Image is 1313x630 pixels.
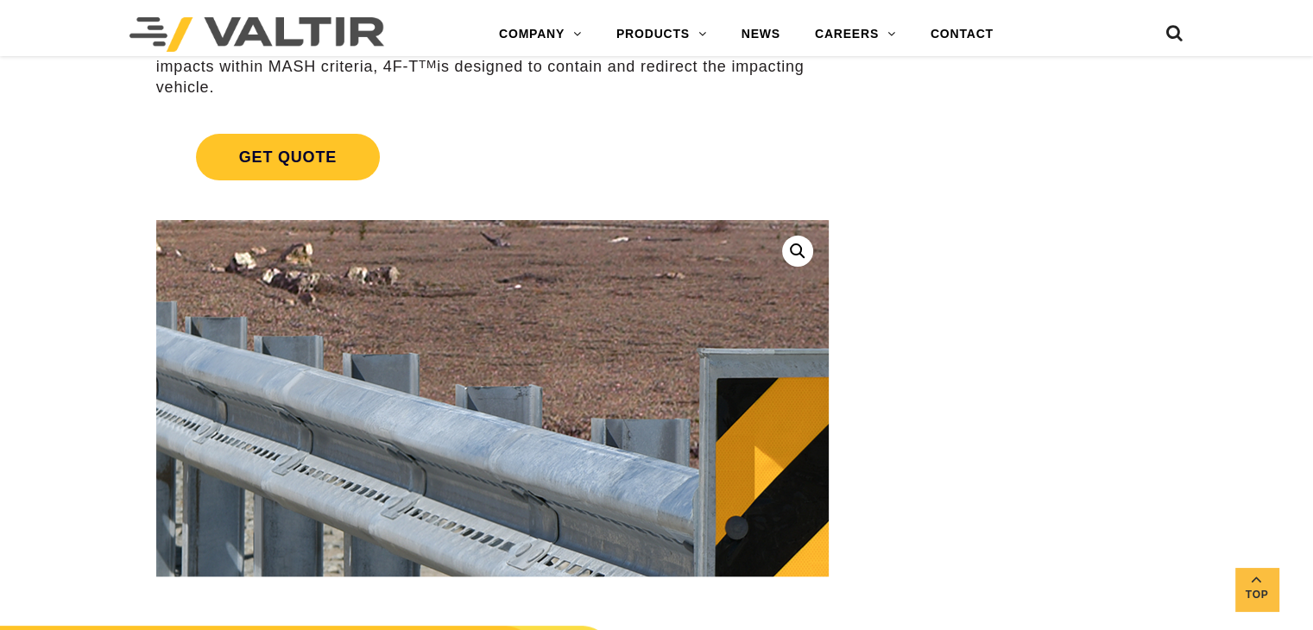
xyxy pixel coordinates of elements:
sup: TM [419,58,437,71]
a: NEWS [724,17,798,52]
p: During head-on impacts within MASH criteria, 4F-T is designed to dissipate energy by engaging the... [156,16,829,98]
img: Valtir [129,17,384,52]
a: PRODUCTS [599,17,724,52]
a: Top [1235,568,1278,611]
a: Get Quote [156,113,829,201]
a: CAREERS [798,17,913,52]
span: Get Quote [196,134,380,180]
span: Top [1235,585,1278,605]
a: COMPANY [482,17,599,52]
a: CONTACT [913,17,1011,52]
